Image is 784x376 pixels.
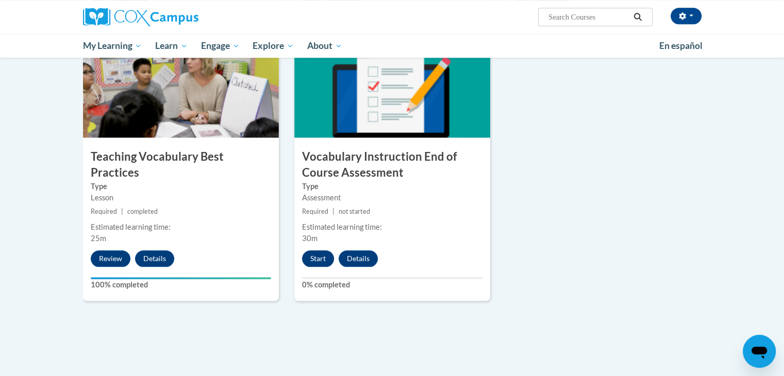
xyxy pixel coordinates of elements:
button: Search [630,11,645,23]
label: Type [91,181,271,192]
button: Start [302,250,334,267]
span: Engage [201,40,240,52]
img: Course Image [83,35,279,138]
span: | [121,208,123,215]
button: Review [91,250,130,267]
iframe: Button to launch messaging window [743,335,776,368]
label: Type [302,181,482,192]
button: Details [339,250,378,267]
a: Cox Campus [83,8,279,26]
a: Explore [246,34,301,58]
a: My Learning [76,34,149,58]
div: Estimated learning time: [302,221,482,233]
input: Search Courses [547,11,630,23]
span: My Learning [82,40,142,52]
span: Required [302,208,328,215]
span: not started [339,208,370,215]
a: Learn [148,34,194,58]
span: Learn [155,40,188,52]
span: | [332,208,335,215]
button: Details [135,250,174,267]
h3: Teaching Vocabulary Best Practices [83,149,279,181]
img: Course Image [294,35,490,138]
a: Engage [194,34,246,58]
a: En español [653,35,709,57]
label: 100% completed [91,279,271,290]
span: 30m [302,234,318,243]
span: completed [127,208,158,215]
img: Cox Campus [83,8,198,26]
div: Estimated learning time: [91,221,271,233]
a: About [301,34,349,58]
span: En español [659,40,703,51]
div: Lesson [91,192,271,203]
div: Your progress [91,277,271,279]
h3: Vocabulary Instruction End of Course Assessment [294,149,490,181]
span: 25m [91,234,106,243]
span: Explore [253,40,294,52]
div: Assessment [302,192,482,203]
span: About [307,40,342,52]
div: Main menu [68,34,717,58]
label: 0% completed [302,279,482,290]
button: Account Settings [671,8,702,24]
span: Required [91,208,117,215]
